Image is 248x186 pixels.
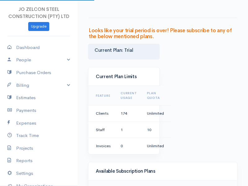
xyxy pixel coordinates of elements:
h4: Available Subscription Plans [96,169,230,174]
td: 0 [116,138,142,154]
td: 1 [116,122,142,138]
td: Unlimited [142,105,171,122]
h4: Current Plan Limits [96,74,152,79]
a: Upgrade [28,22,49,31]
span: JO ZELCON STEEL CONSTRUCTION (PTY) LTD [8,6,69,19]
td: Invoices [88,138,116,154]
td: Staff [88,122,116,138]
th: Plan Quota [142,86,171,105]
td: Unlimited [142,138,171,154]
h4: Current Plan: Trial [95,48,153,53]
th: Feature [88,86,116,105]
td: Clients [88,105,116,122]
h3: Looks like your trial period is over! Please subscribe to any of the below mentioned plans. [89,28,237,39]
th: Current Usage [116,86,142,105]
td: 174 [116,105,142,122]
td: 10 [142,122,171,138]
